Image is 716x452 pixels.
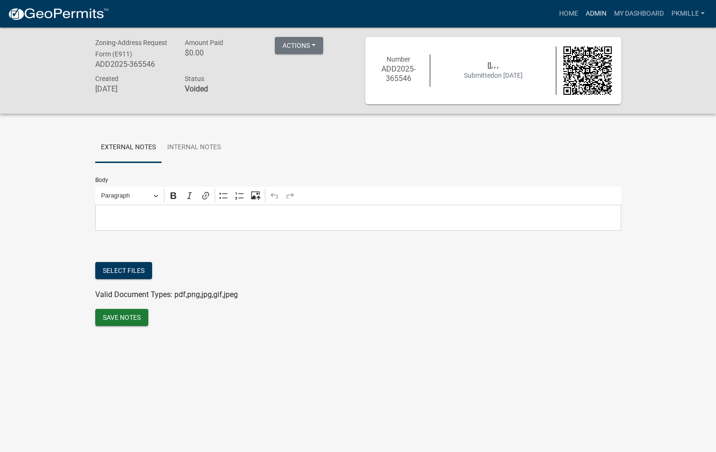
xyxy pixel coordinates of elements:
[610,5,668,23] a: My Dashboard
[555,5,582,23] a: Home
[582,5,610,23] a: Admin
[95,177,108,183] label: Body
[185,48,261,57] h6: $0.00
[387,55,410,63] span: Number
[95,309,148,326] button: Save Notes
[464,72,523,79] span: Submitted on [DATE]
[275,37,323,54] button: Actions
[185,39,223,46] span: Amount Paid
[95,133,162,163] a: External Notes
[375,64,423,82] h6: ADD2025-365546
[95,39,167,58] span: Zoning-Address Request Form (E911)
[668,5,708,23] a: pkmille
[95,84,171,93] h6: [DATE]
[95,262,152,279] button: Select files
[95,290,238,299] span: Valid Document Types: pdf,png,jpg,gif,jpeg
[101,190,150,201] span: Paragraph
[162,133,227,163] a: Internal Notes
[95,205,621,231] div: Editor editing area: main. Press Alt+0 for help.
[185,75,204,82] span: Status
[185,84,208,93] strong: Voided
[95,187,621,205] div: Editor toolbar
[95,60,171,69] h6: ADD2025-365546
[563,46,612,95] img: QR code
[97,189,162,203] button: Paragraph, Heading
[488,62,498,69] span: [], , ,
[95,75,118,82] span: Created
